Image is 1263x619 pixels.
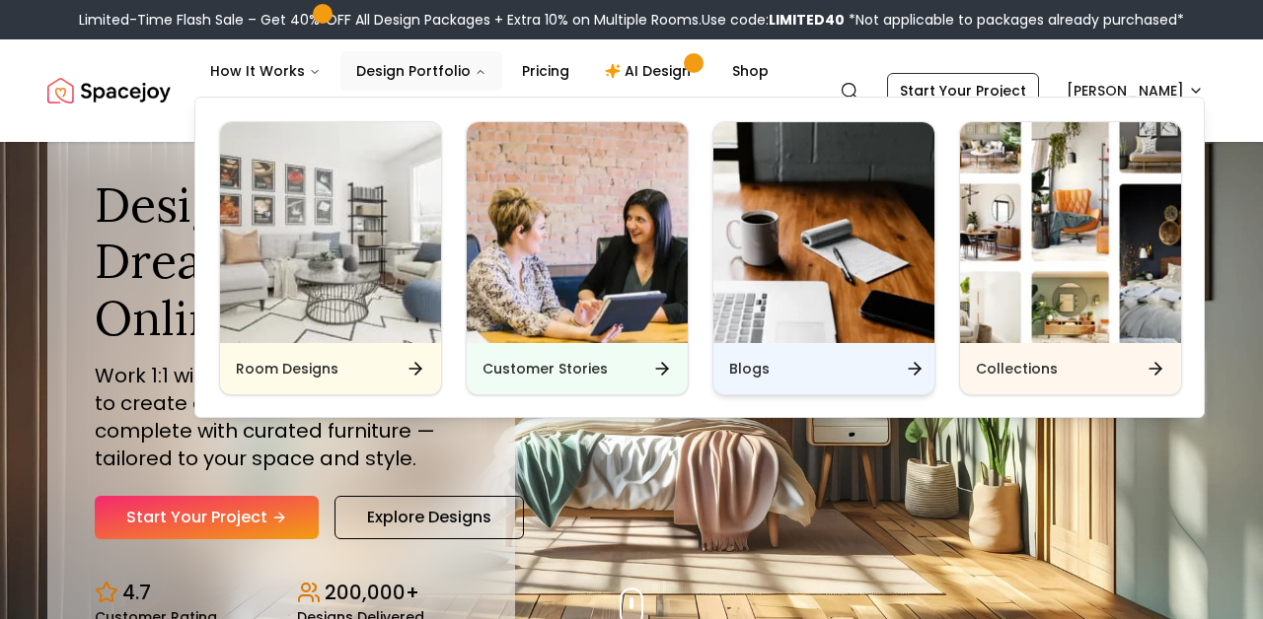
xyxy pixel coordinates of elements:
[976,359,1058,378] h6: Collections
[195,98,1206,419] div: Design Portfolio
[95,176,468,347] h1: Design Your Dream Space Online
[47,71,171,110] img: Spacejoy Logo
[340,51,502,91] button: Design Portfolio
[194,51,336,91] button: How It Works
[713,122,934,343] img: Blogs
[702,10,845,30] span: Use code:
[194,51,784,91] nav: Main
[467,122,688,343] img: Customer Stories
[729,359,770,378] h6: Blogs
[959,121,1182,395] a: CollectionsCollections
[47,71,171,110] a: Spacejoy
[960,122,1181,343] img: Collections
[219,121,442,395] a: Room DesignsRoom Designs
[845,10,1184,30] span: *Not applicable to packages already purchased*
[716,51,784,91] a: Shop
[466,121,689,395] a: Customer StoriesCustomer Stories
[483,359,608,378] h6: Customer Stories
[95,496,319,539] a: Start Your Project
[334,496,524,539] a: Explore Designs
[79,10,1184,30] div: Limited-Time Flash Sale – Get 40% OFF All Design Packages + Extra 10% on Multiple Rooms.
[506,51,585,91] a: Pricing
[236,359,338,378] h6: Room Designs
[589,51,712,91] a: AI Design
[95,362,468,472] p: Work 1:1 with expert interior designers to create a personalized design, complete with curated fu...
[769,10,845,30] b: LIMITED40
[712,121,935,395] a: BlogsBlogs
[122,579,151,606] p: 4.7
[325,579,419,606] p: 200,000+
[220,122,441,343] img: Room Designs
[1055,73,1216,108] button: [PERSON_NAME]
[887,73,1039,108] a: Start Your Project
[47,39,1216,142] nav: Global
